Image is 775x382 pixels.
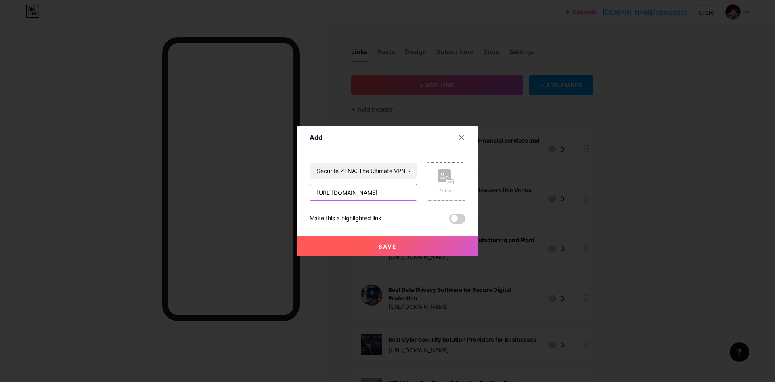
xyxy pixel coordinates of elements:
[379,243,397,250] span: Save
[438,188,454,194] div: Picture
[297,236,478,256] button: Save
[310,163,417,179] input: Title
[310,184,417,200] input: URL
[310,214,381,224] div: Make this a highlighted link
[310,133,323,142] div: Add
